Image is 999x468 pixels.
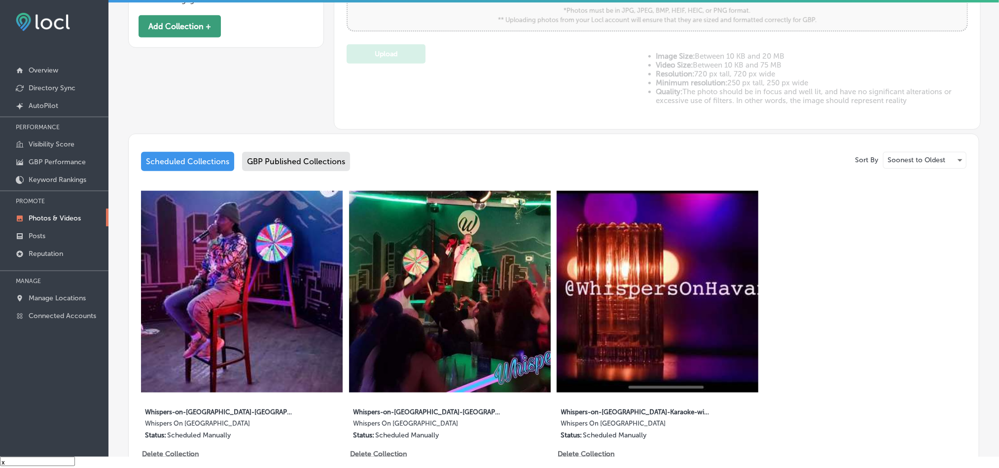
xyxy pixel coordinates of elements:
p: Posts [29,232,45,240]
p: Keyword Rankings [29,176,86,184]
p: Status: [353,431,374,439]
img: Collection thumbnail [557,191,758,393]
p: Manage Locations [29,294,86,302]
p: GBP Performance [29,158,86,166]
div: Scheduled Collections [141,152,234,171]
p: Delete Collection [350,450,406,458]
label: Whispers On [GEOGRAPHIC_DATA] [561,420,711,431]
p: Reputation [29,250,63,258]
p: Delete Collection [142,450,198,458]
button: Add Collection + [139,15,221,37]
p: Delete Collection [558,450,614,458]
p: Status: [145,431,166,439]
p: Connected Accounts [29,312,96,320]
p: Photos & Videos [29,214,81,222]
p: Scheduled Manually [583,431,647,439]
img: fda3e92497d09a02dc62c9cd864e3231.png [16,13,70,31]
label: Whispers On [GEOGRAPHIC_DATA] [145,420,295,431]
p: Directory Sync [29,84,75,92]
label: Whispers On [GEOGRAPHIC_DATA] [353,420,503,431]
p: Status: [561,431,582,439]
img: Collection thumbnail [349,191,551,393]
label: Whispers-on-[GEOGRAPHIC_DATA]-[GEOGRAPHIC_DATA]-[DATE]-[GEOGRAPHIC_DATA] [353,402,503,420]
div: Soonest to Oldest [884,152,966,168]
img: Collection thumbnail [141,191,343,393]
label: Whispers-on-[GEOGRAPHIC_DATA]-[GEOGRAPHIC_DATA]-nights [145,402,295,420]
p: Scheduled Manually [167,431,231,439]
p: Sort By [855,156,878,164]
p: Visibility Score [29,140,74,148]
p: AutoPilot [29,102,58,110]
div: GBP Published Collections [242,152,350,171]
p: Scheduled Manually [375,431,439,439]
label: Whispers-on-[GEOGRAPHIC_DATA]-Karaoke-with-live-DJ [561,402,711,420]
p: Overview [29,66,58,74]
p: Soonest to Oldest [888,155,945,165]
